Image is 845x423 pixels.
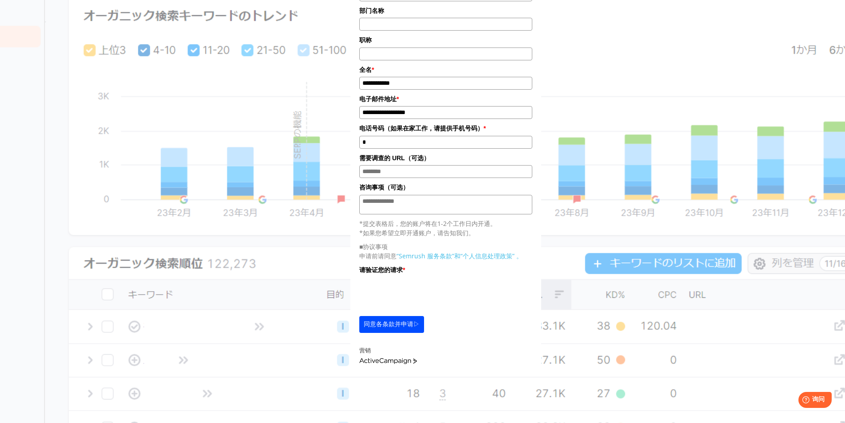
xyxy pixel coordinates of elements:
[359,66,372,73] font: 全名
[359,36,372,43] font: 职称
[766,388,835,413] iframe: 帮助小部件启动器
[359,95,397,103] font: 电子邮件地址
[359,347,371,354] font: 营销
[359,277,494,312] iframe: 验证码
[359,219,496,228] font: *提交表格后，您的账户将在1-2个工作日内开通。
[460,252,523,260] a: “个人信息处理政策” 。
[359,242,388,251] font: ■协议事项
[359,125,483,132] font: 电话号码（如果在家工作，请提供手机号码）
[359,229,475,237] font: *如果您希望立即开通账户，请告知我们。
[359,266,403,273] font: 请验证您的请求
[359,252,397,260] font: 申请前请同意
[359,7,384,14] font: 部门名称
[364,320,420,328] font: 同意各条款并申请▷
[359,316,424,333] button: 同意各条款并申请▷
[359,184,409,191] font: 咨询事项（可选）
[397,252,460,260] a: “Semrush 服务条款”和
[359,154,430,162] font: 需要调查的 URL（可选）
